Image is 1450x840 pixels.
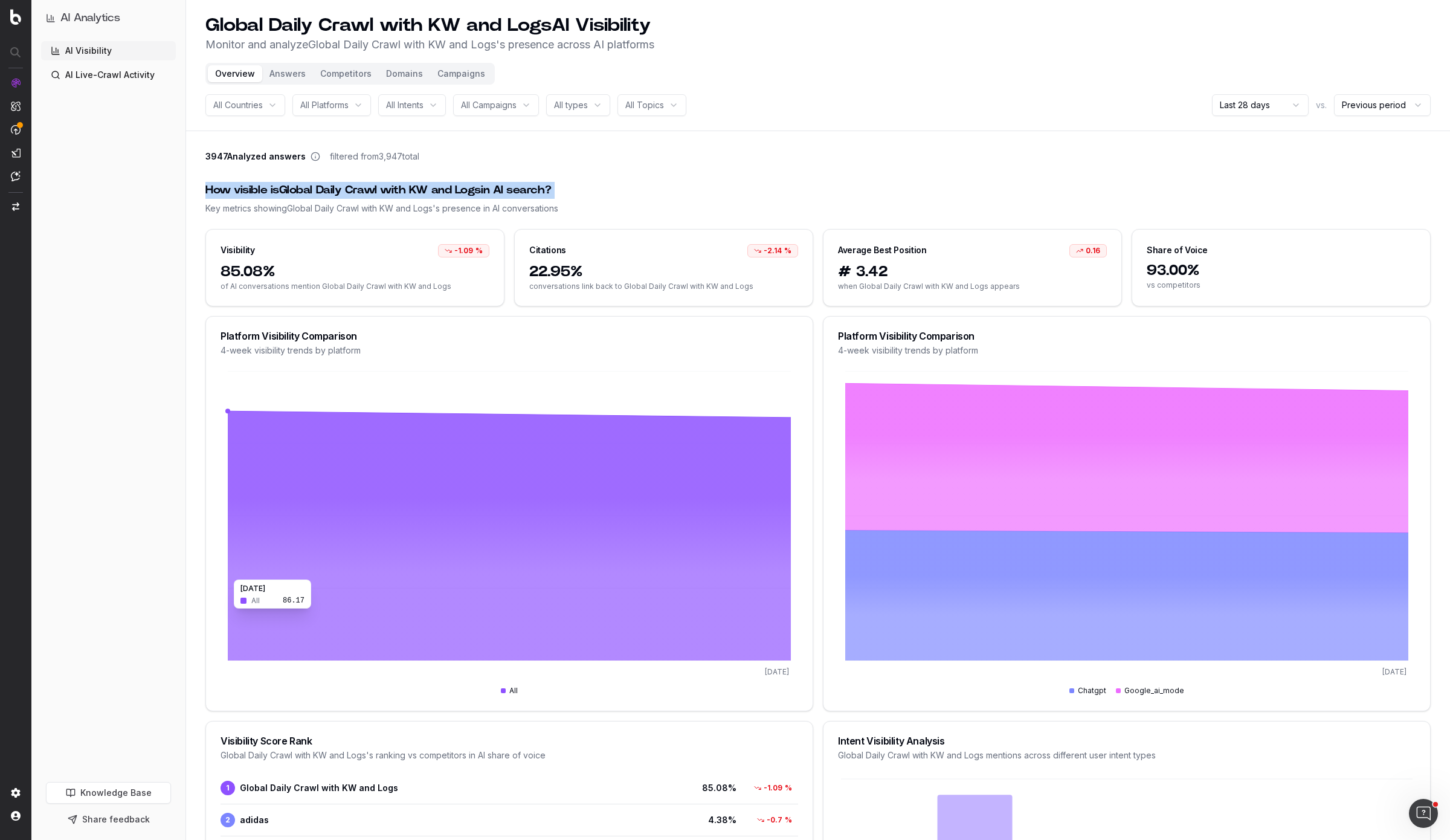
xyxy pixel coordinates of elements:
[625,99,664,111] span: All Topics
[529,262,798,282] span: 22.95%
[1409,799,1438,828] iframe: Intercom live chat
[1316,99,1327,111] span: vs.
[208,65,262,82] button: Overview
[11,78,21,88] img: Analytics
[11,124,21,135] img: Activation
[748,782,798,794] div: -1.09
[221,813,235,827] span: 2
[1147,261,1416,280] span: 93.00%
[838,344,1416,357] div: 4-week visibility trends by platform
[1147,244,1208,256] div: Share of Voice
[205,202,1431,215] div: Key metrics showing Global Daily Crawl with KW and Logs 's presence in AI conversations
[41,65,176,85] a: AI Live-Crawl Activity
[785,815,792,825] span: %
[1147,280,1416,290] span: vs competitors
[688,782,736,794] span: 85.08 %
[10,9,21,25] img: Botify logo
[221,244,255,256] div: Visibility
[1069,686,1106,696] div: Chatgpt
[330,150,419,163] span: filtered from 3,947 total
[1382,667,1406,676] tspan: [DATE]
[386,99,424,111] span: All Intents
[838,262,1107,282] span: # 3.42
[205,182,1431,199] div: How visible is Global Daily Crawl with KW and Logs in AI search?
[221,282,489,291] span: of AI conversations mention Global Daily Crawl with KW and Logs
[688,814,736,826] span: 4.38 %
[300,99,349,111] span: All Platforms
[11,788,21,798] img: Setting
[751,814,798,826] div: -0.7
[213,99,263,111] span: All Countries
[11,171,21,181] img: Assist
[1116,686,1184,696] div: Google_ai_mode
[46,10,171,27] button: AI Analytics
[221,736,798,746] div: Visibility Score Rank
[529,282,798,291] span: conversations link back to Global Daily Crawl with KW and Logs
[240,782,398,794] span: Global Daily Crawl with KW and Logs
[430,65,492,82] button: Campaigns
[784,246,791,256] span: %
[11,101,21,111] img: Intelligence
[46,809,171,830] button: Share feedback
[765,667,789,676] tspan: [DATE]
[475,246,483,256] span: %
[240,814,269,826] span: adidas
[501,686,518,696] div: All
[1069,244,1107,257] div: 0.16
[461,99,517,111] span: All Campaigns
[12,202,19,211] img: Switch project
[838,331,1416,341] div: Platform Visibility Comparison
[11,148,21,158] img: Studio
[221,262,489,282] span: 85.08%
[838,749,1416,761] div: Global Daily Crawl with KW and Logs mentions across different user intent types
[205,150,306,163] span: 3947 Analyzed answers
[46,782,171,804] a: Knowledge Base
[838,736,1416,746] div: Intent Visibility Analysis
[313,65,379,82] button: Competitors
[60,10,120,27] h1: AI Analytics
[205,15,654,36] h1: Global Daily Crawl with KW and Logs AI Visibility
[838,282,1107,291] span: when Global Daily Crawl with KW and Logs appears
[221,344,798,357] div: 4-week visibility trends by platform
[11,811,21,821] img: My account
[221,749,798,761] div: Global Daily Crawl with KW and Logs 's ranking vs competitors in AI share of voice
[785,783,792,793] span: %
[379,65,430,82] button: Domains
[41,41,176,60] a: AI Visibility
[221,331,798,341] div: Platform Visibility Comparison
[747,244,798,257] div: -2.14
[262,65,313,82] button: Answers
[438,244,489,257] div: -1.09
[838,244,927,256] div: Average Best Position
[205,36,654,53] p: Monitor and analyze Global Daily Crawl with KW and Logs 's presence across AI platforms
[221,781,235,795] span: 1
[529,244,566,256] div: Citations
